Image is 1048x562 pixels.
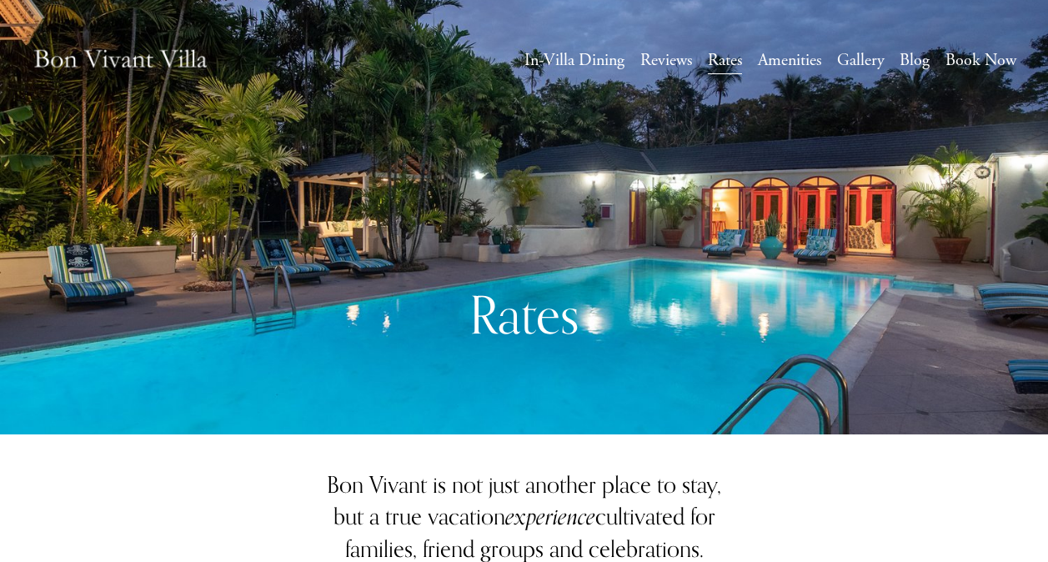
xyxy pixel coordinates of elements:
a: In-Villa Dining [524,46,624,76]
a: Rates [708,46,742,76]
a: Book Now [945,46,1016,76]
em: experience [505,499,595,536]
a: Amenities [758,46,821,76]
img: Caribbean Vacation Rental | Bon Vivant Villa [32,32,209,91]
a: Gallery [837,46,885,76]
a: Blog [900,46,930,76]
a: Reviews [640,46,692,76]
h1: Rates [404,283,644,347]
